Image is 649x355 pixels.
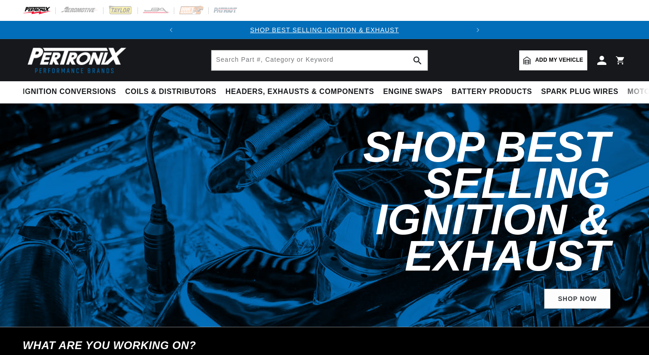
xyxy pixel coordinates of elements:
span: Headers, Exhausts & Components [226,87,374,97]
summary: Headers, Exhausts & Components [221,81,379,103]
summary: Coils & Distributors [121,81,221,103]
a: Add my vehicle [519,50,587,70]
a: SHOP NOW [544,289,610,309]
span: Spark Plug Wires [541,87,618,97]
summary: Ignition Conversions [23,81,121,103]
summary: Battery Products [447,81,536,103]
div: 1 of 2 [180,25,469,35]
span: Coils & Distributors [125,87,216,97]
summary: Engine Swaps [379,81,447,103]
span: Battery Products [452,87,532,97]
input: Search Part #, Category or Keyword [211,50,428,70]
summary: Spark Plug Wires [536,81,623,103]
span: Add my vehicle [535,56,583,64]
div: Announcement [180,25,469,35]
a: SHOP BEST SELLING IGNITION & EXHAUST [250,26,399,34]
span: Ignition Conversions [23,87,116,97]
button: Translation missing: en.sections.announcements.previous_announcement [162,21,180,39]
span: Engine Swaps [383,87,442,97]
img: Pertronix [23,44,127,76]
button: Translation missing: en.sections.announcements.next_announcement [469,21,487,39]
button: search button [408,50,428,70]
h2: Shop Best Selling Ignition & Exhaust [222,129,610,274]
